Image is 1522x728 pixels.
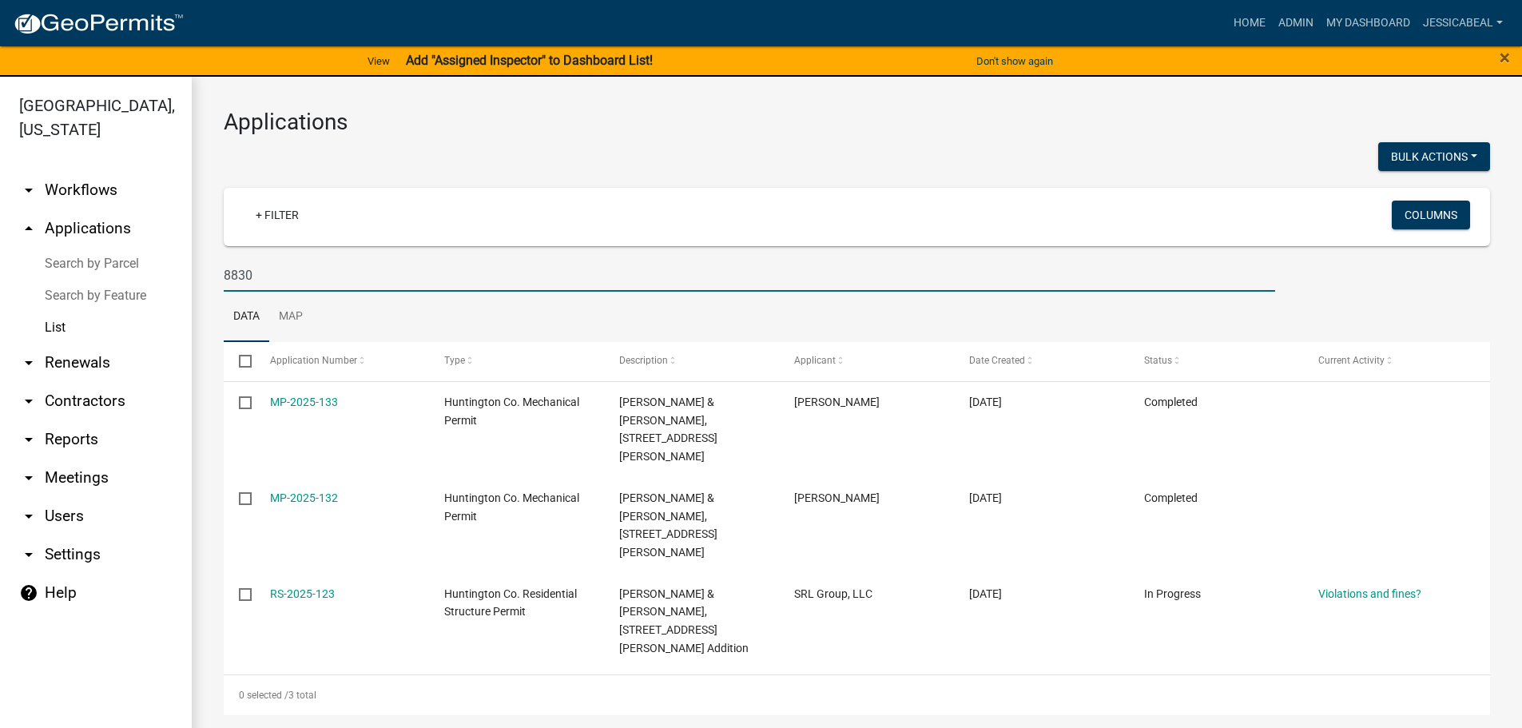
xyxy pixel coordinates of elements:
i: arrow_drop_down [19,353,38,372]
span: Fairbanks, Anthony G & Belinda L, 8830 N Mayne Rd, electrical [619,491,717,559]
span: Bethany Tilden [794,396,880,408]
i: arrow_drop_down [19,392,38,411]
a: Admin [1272,8,1320,38]
a: MP-2025-132 [270,491,338,504]
datatable-header-cell: Applicant [779,342,954,380]
i: arrow_drop_down [19,507,38,526]
i: arrow_drop_down [19,468,38,487]
span: Completed [1144,491,1198,504]
span: × [1500,46,1510,69]
span: Fairbanks, Anthony G & Belinda L, 8830 N Mayne Rd, Dwelling Addition [619,587,749,654]
i: arrow_drop_down [19,181,38,200]
a: Data [224,292,269,343]
datatable-header-cell: Application Number [254,342,429,380]
span: Applicant [794,355,836,366]
button: Close [1500,48,1510,67]
a: MP-2025-133 [270,396,338,408]
span: Current Activity [1318,355,1385,366]
span: Date Created [969,355,1025,366]
span: SRL Group, LLC [794,587,872,600]
a: Map [269,292,312,343]
span: Huntington Co. Residential Structure Permit [444,587,577,619]
span: Application Number [270,355,357,366]
span: 0 selected / [239,690,288,701]
span: Status [1144,355,1172,366]
input: Search for applications [224,259,1275,292]
a: My Dashboard [1320,8,1417,38]
datatable-header-cell: Status [1128,342,1303,380]
strong: Add "Assigned Inspector" to Dashboard List! [406,53,653,68]
i: arrow_drop_down [19,430,38,449]
datatable-header-cell: Current Activity [1303,342,1478,380]
a: Violations and fines? [1318,587,1421,600]
h3: Applications [224,109,1490,136]
span: Completed [1144,396,1198,408]
span: 08/04/2025 [969,491,1002,504]
a: + Filter [243,201,312,229]
datatable-header-cell: Select [224,342,254,380]
span: In Progress [1144,587,1201,600]
i: help [19,583,38,603]
button: Bulk Actions [1378,142,1490,171]
div: 3 total [224,675,1490,715]
datatable-header-cell: Date Created [954,342,1129,380]
i: arrow_drop_down [19,545,38,564]
i: arrow_drop_up [19,219,38,238]
a: Home [1227,8,1272,38]
a: JessicaBeal [1417,8,1509,38]
span: Type [444,355,465,366]
a: View [361,48,396,74]
span: Huntington Co. Mechanical Permit [444,491,579,523]
span: Craig Simon [794,491,880,504]
button: Columns [1392,201,1470,229]
span: Description [619,355,668,366]
datatable-header-cell: Type [429,342,604,380]
span: Fairbanks, Anthony G & Belinda L, 8830 N Mayne Rd, plumbing [619,396,717,463]
span: 08/04/2025 [969,396,1002,408]
a: RS-2025-123 [270,587,335,600]
button: Don't show again [970,48,1059,74]
span: Huntington Co. Mechanical Permit [444,396,579,427]
datatable-header-cell: Description [604,342,779,380]
span: 07/15/2025 [969,587,1002,600]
